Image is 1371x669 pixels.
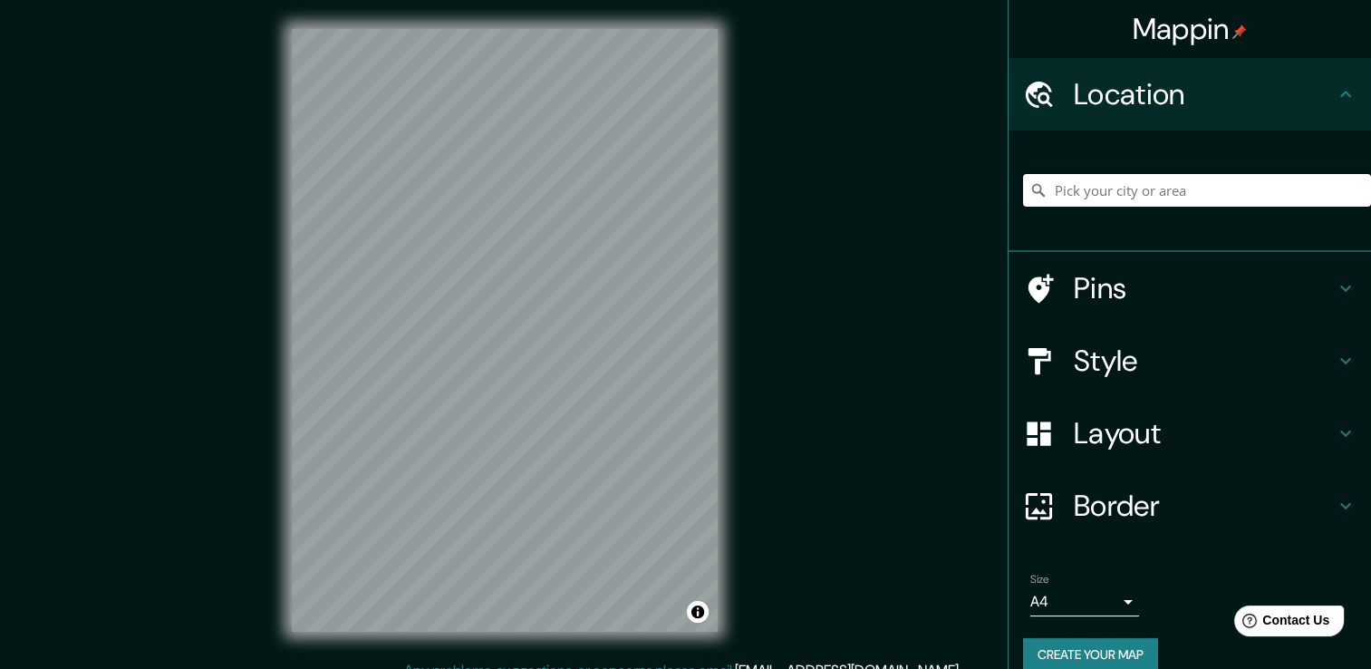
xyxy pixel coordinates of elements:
[292,29,718,632] canvas: Map
[687,601,709,623] button: Toggle attribution
[1030,587,1139,616] div: A4
[1030,572,1049,587] label: Size
[1009,58,1371,131] div: Location
[1074,270,1335,306] h4: Pins
[1210,598,1351,649] iframe: Help widget launcher
[1074,415,1335,451] h4: Layout
[1074,488,1335,524] h4: Border
[1009,397,1371,470] div: Layout
[1074,76,1335,112] h4: Location
[1133,11,1248,47] h4: Mappin
[1074,343,1335,379] h4: Style
[1232,24,1247,39] img: pin-icon.png
[1009,470,1371,542] div: Border
[1023,174,1371,207] input: Pick your city or area
[1009,325,1371,397] div: Style
[1009,252,1371,325] div: Pins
